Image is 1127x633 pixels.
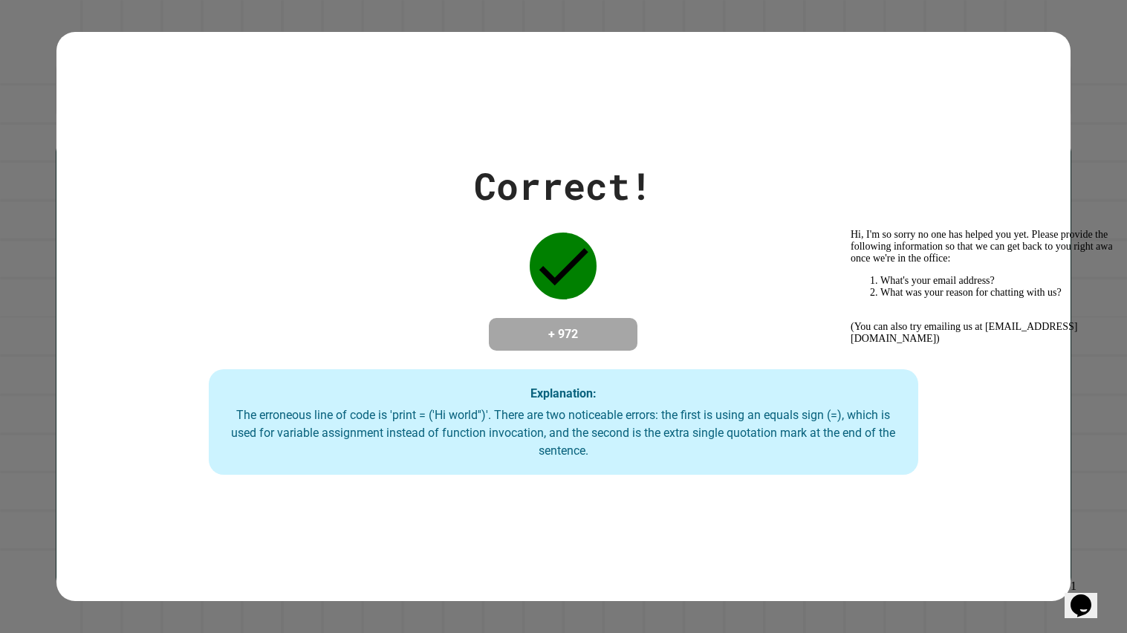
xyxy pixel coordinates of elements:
[36,64,273,76] li: What was your reason for chatting with us?
[1065,574,1112,618] iframe: To enrich screen reader interactions, please activate Accessibility in Grammarly extension settings
[224,406,904,460] div: The erroneous line of code is 'print = ('Hi world'')'. There are two noticeable errors: the first...
[36,52,273,64] li: What's your email address?
[474,158,652,214] div: Correct!
[6,6,273,121] span: Hi, I'm so sorry no one has helped you yet. Please provide the following information so that we c...
[530,386,597,400] strong: Explanation:
[6,6,273,122] div: Hi, I'm so sorry no one has helped you yet. Please provide the following information so that we c...
[845,223,1112,566] iframe: chat widget
[504,325,623,343] h4: + 972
